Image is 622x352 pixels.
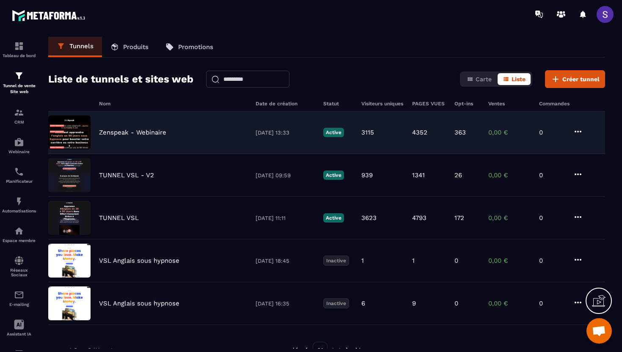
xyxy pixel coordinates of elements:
[48,286,91,320] img: image
[2,53,36,58] p: Tableau de bord
[488,214,531,222] p: 0,00 €
[454,214,464,222] p: 172
[323,170,344,180] p: Active
[256,258,315,264] p: [DATE] 18:45
[323,213,344,223] p: Active
[488,129,531,136] p: 0,00 €
[539,300,564,307] p: 0
[256,172,315,179] p: [DATE] 09:59
[323,128,344,137] p: Active
[14,107,24,118] img: formation
[454,101,480,107] h6: Opt-ins
[2,249,36,283] a: social-networksocial-networkRéseaux Sociaux
[323,101,353,107] h6: Statut
[488,300,531,307] p: 0,00 €
[14,71,24,81] img: formation
[412,101,446,107] h6: PAGES VUES
[14,196,24,206] img: automations
[562,75,600,83] span: Créer tunnel
[412,214,427,222] p: 4793
[412,257,415,264] p: 1
[454,171,462,179] p: 26
[123,43,149,51] p: Produits
[539,129,564,136] p: 0
[361,171,373,179] p: 939
[157,37,222,57] a: Promotions
[256,215,315,221] p: [DATE] 11:11
[256,300,315,307] p: [DATE] 16:35
[2,332,36,336] p: Assistant IA
[69,42,94,50] p: Tunnels
[14,137,24,147] img: automations
[2,268,36,277] p: Réseaux Sociaux
[2,313,36,343] a: Assistant IA
[102,37,157,57] a: Produits
[48,71,193,88] h2: Liste de tunnels et sites web
[99,171,154,179] p: TUNNEL VSL - V2
[2,220,36,249] a: automationsautomationsEspace membre
[476,76,492,82] span: Carte
[512,76,526,82] span: Liste
[412,129,427,136] p: 4352
[256,101,315,107] h6: Date de création
[361,300,365,307] p: 6
[178,43,213,51] p: Promotions
[2,131,36,160] a: automationsautomationsWebinaire
[256,129,315,136] p: [DATE] 13:33
[454,129,466,136] p: 363
[412,300,416,307] p: 9
[539,214,564,222] p: 0
[2,101,36,131] a: formationformationCRM
[99,101,247,107] h6: Nom
[454,300,458,307] p: 0
[2,35,36,64] a: formationformationTableau de bord
[99,214,139,222] p: TUNNEL VSL
[361,101,404,107] h6: Visiteurs uniques
[488,257,531,264] p: 0,00 €
[545,70,605,88] button: Créer tunnel
[2,179,36,184] p: Planificateur
[498,73,531,85] button: Liste
[99,300,179,307] p: VSL Anglais sous hypnose
[2,160,36,190] a: schedulerschedulerPlanificateur
[361,129,374,136] p: 3115
[2,190,36,220] a: automationsautomationsAutomatisations
[14,256,24,266] img: social-network
[462,73,497,85] button: Carte
[539,257,564,264] p: 0
[48,37,102,57] a: Tunnels
[539,171,564,179] p: 0
[14,167,24,177] img: scheduler
[99,129,166,136] p: Zenspeak - Webinaire
[2,209,36,213] p: Automatisations
[2,120,36,124] p: CRM
[539,101,570,107] h6: Commandes
[586,318,612,344] div: Ouvrir le chat
[12,8,88,23] img: logo
[14,290,24,300] img: email
[323,256,349,266] p: Inactive
[2,64,36,101] a: formationformationTunnel de vente Site web
[323,298,349,308] p: Inactive
[361,257,364,264] p: 1
[488,171,531,179] p: 0,00 €
[48,158,91,192] img: image
[454,257,458,264] p: 0
[48,115,91,149] img: image
[14,41,24,51] img: formation
[99,257,179,264] p: VSL Anglais sous hypnose
[361,214,377,222] p: 3623
[2,149,36,154] p: Webinaire
[2,238,36,243] p: Espace membre
[14,226,24,236] img: automations
[2,302,36,307] p: E-mailing
[412,171,425,179] p: 1341
[2,83,36,95] p: Tunnel de vente Site web
[48,201,91,235] img: image
[488,101,531,107] h6: Ventes
[2,283,36,313] a: emailemailE-mailing
[48,244,91,278] img: image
